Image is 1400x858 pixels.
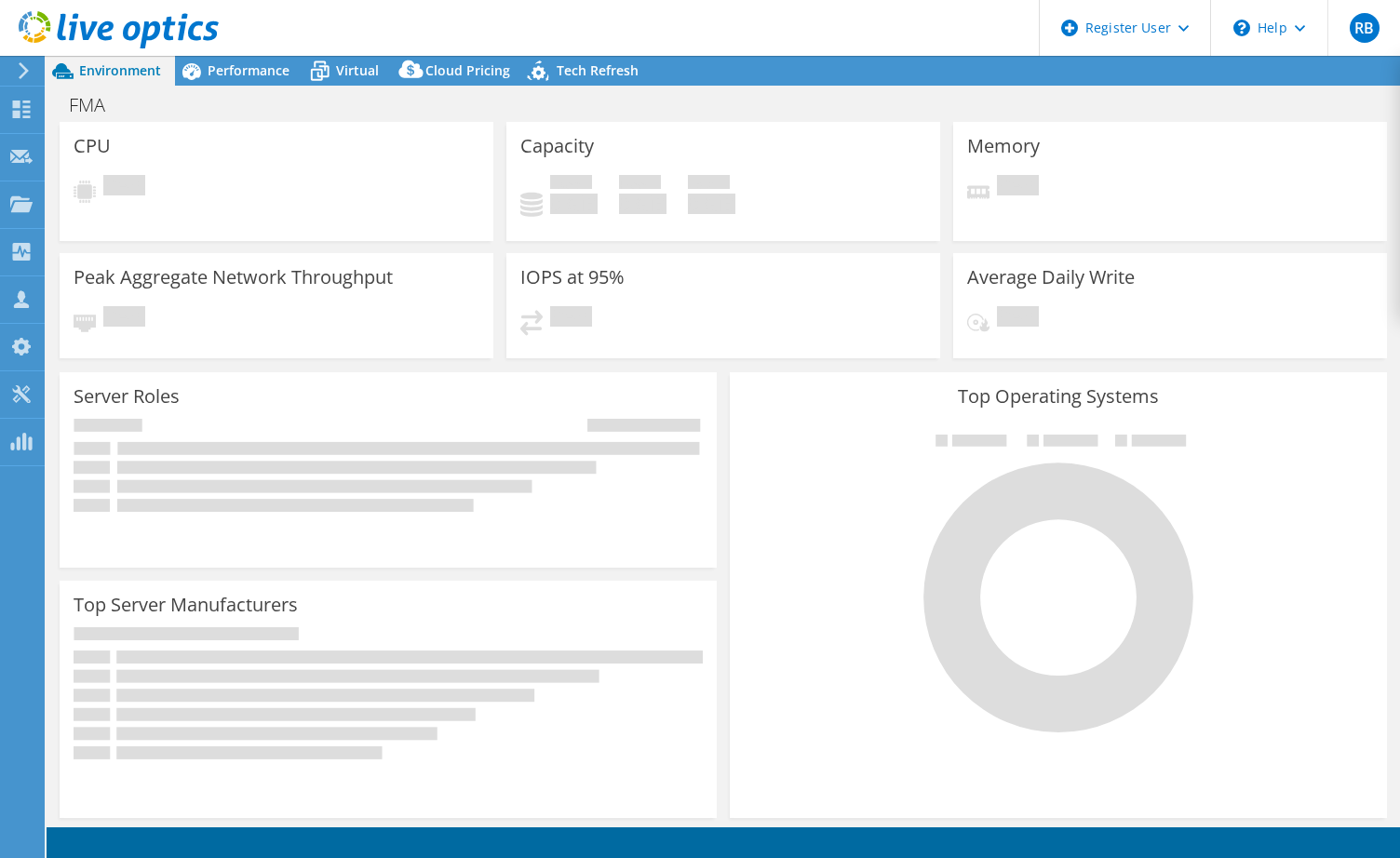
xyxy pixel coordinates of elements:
[520,136,594,156] h3: Capacity
[79,61,161,79] span: Environment
[688,175,730,194] span: Total
[967,136,1040,156] h3: Memory
[208,61,289,79] span: Performance
[619,194,666,214] h4: 0 GiB
[74,136,111,156] h3: CPU
[997,175,1039,200] span: Pending
[744,386,1373,407] h3: Top Operating Systems
[550,194,598,214] h4: 0 GiB
[967,267,1135,288] h3: Average Daily Write
[74,386,180,407] h3: Server Roles
[61,95,134,115] h1: FMA
[74,595,298,615] h3: Top Server Manufacturers
[550,306,592,331] span: Pending
[688,194,735,214] h4: 0 GiB
[520,267,625,288] h3: IOPS at 95%
[425,61,510,79] span: Cloud Pricing
[74,267,393,288] h3: Peak Aggregate Network Throughput
[336,61,379,79] span: Virtual
[619,175,661,194] span: Free
[103,175,145,200] span: Pending
[550,175,592,194] span: Used
[103,306,145,331] span: Pending
[557,61,639,79] span: Tech Refresh
[1233,20,1250,36] svg: \n
[1350,13,1380,43] span: RB
[997,306,1039,331] span: Pending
